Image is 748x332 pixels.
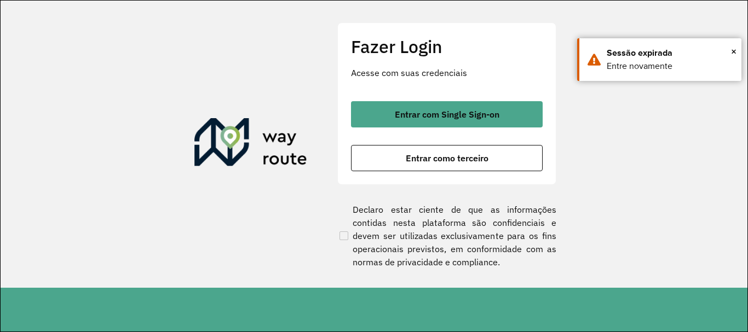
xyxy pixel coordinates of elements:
div: Entre novamente [607,60,733,73]
span: × [731,43,737,60]
div: Sessão expirada [607,46,733,60]
label: Declaro estar ciente de que as informações contidas nesta plataforma são confidenciais e devem se... [337,203,556,269]
button: button [351,101,543,127]
span: Entrar com Single Sign-on [395,110,499,119]
button: Close [731,43,737,60]
p: Acesse com suas credenciais [351,66,543,79]
span: Entrar como terceiro [406,154,488,162]
img: Roteirizador AmbevTech [194,118,307,171]
h2: Fazer Login [351,36,543,57]
button: button [351,145,543,171]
